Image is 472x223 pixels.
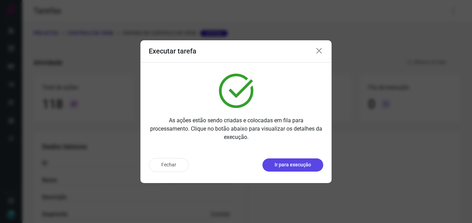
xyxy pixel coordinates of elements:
[149,158,189,172] button: Fechar
[275,161,311,168] p: Ir para execução
[149,47,196,55] h3: Executar tarefa
[149,116,323,141] p: As ações estão sendo criadas e colocadas em fila para processamento. Clique no botão abaixo para ...
[219,74,253,108] img: verified.svg
[262,158,323,172] button: Ir para execução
